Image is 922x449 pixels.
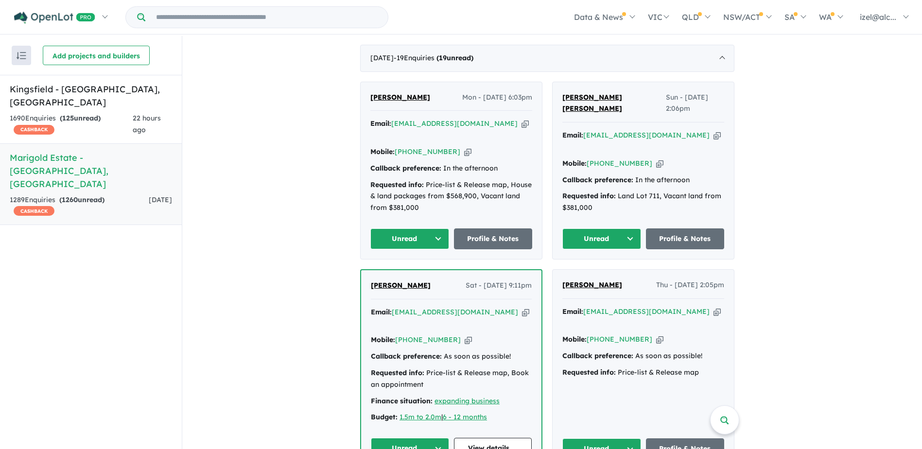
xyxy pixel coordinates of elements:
strong: ( unread) [59,195,104,204]
span: 125 [62,114,74,122]
a: expanding business [435,397,500,405]
span: 22 hours ago [133,114,161,134]
div: In the afternoon [562,174,724,186]
a: [PHONE_NUMBER] [587,335,652,344]
div: 1690 Enquir ies [10,113,133,136]
strong: Callback preference: [562,175,633,184]
button: Copy [713,307,721,317]
a: [PHONE_NUMBER] [587,159,652,168]
strong: Email: [370,119,391,128]
strong: Callback preference: [371,352,442,361]
div: Price-list & Release map [562,367,724,379]
strong: Mobile: [562,159,587,168]
button: Copy [522,307,529,317]
div: Price-list & Release map, Book an appointment [371,367,532,391]
div: In the afternoon [370,163,532,174]
div: 1289 Enquir ies [10,194,149,218]
strong: Email: [562,131,583,139]
span: [PERSON_NAME] [PERSON_NAME] [562,93,622,113]
div: Price-list & Release map, House & land packages from $568,900, Vacant land from $381,000 [370,179,532,214]
div: | [371,412,532,423]
strong: Mobile: [371,335,395,344]
a: [PHONE_NUMBER] [395,335,461,344]
a: 1.5m to 2.0m [400,413,441,421]
button: Copy [656,334,663,345]
a: [EMAIL_ADDRESS][DOMAIN_NAME] [391,119,518,128]
a: [PERSON_NAME] [371,280,431,292]
strong: Requested info: [562,191,616,200]
strong: Email: [371,308,392,316]
a: [PHONE_NUMBER] [395,147,460,156]
button: Copy [656,158,663,169]
a: 6 - 12 months [443,413,487,421]
strong: Mobile: [370,147,395,156]
strong: Requested info: [562,368,616,377]
img: Openlot PRO Logo White [14,12,95,24]
a: [PERSON_NAME] [370,92,430,104]
strong: Requested info: [371,368,424,377]
strong: Finance situation: [371,397,433,405]
span: CASHBACK [14,125,54,135]
a: [PERSON_NAME] [562,279,622,291]
span: Thu - [DATE] 2:05pm [656,279,724,291]
div: Land Lot 711, Vacant land from $381,000 [562,190,724,214]
span: [PERSON_NAME] [370,93,430,102]
strong: ( unread) [60,114,101,122]
a: [EMAIL_ADDRESS][DOMAIN_NAME] [583,307,710,316]
span: 1260 [62,195,78,204]
h5: Kingsfield - [GEOGRAPHIC_DATA] , [GEOGRAPHIC_DATA] [10,83,172,109]
div: [DATE] [360,45,734,72]
strong: Email: [562,307,583,316]
span: izel@alc... [860,12,896,22]
button: Copy [522,119,529,129]
button: Unread [370,228,449,249]
input: Try estate name, suburb, builder or developer [147,7,386,28]
span: Sat - [DATE] 9:11pm [466,280,532,292]
strong: Requested info: [370,180,424,189]
a: Profile & Notes [454,228,533,249]
span: Sun - [DATE] 2:06pm [666,92,724,115]
img: sort.svg [17,52,26,59]
span: [PERSON_NAME] [562,280,622,289]
strong: Callback preference: [562,351,633,360]
a: [EMAIL_ADDRESS][DOMAIN_NAME] [583,131,710,139]
button: Copy [713,130,721,140]
a: [PERSON_NAME] [PERSON_NAME] [562,92,666,115]
button: Copy [465,335,472,345]
button: Add projects and builders [43,46,150,65]
span: [DATE] [149,195,172,204]
div: As soon as possible! [562,350,724,362]
button: Copy [464,147,471,157]
span: 19 [439,53,447,62]
button: Unread [562,228,641,249]
h5: Marigold Estate - [GEOGRAPHIC_DATA] , [GEOGRAPHIC_DATA] [10,151,172,190]
div: As soon as possible! [371,351,532,363]
span: CASHBACK [14,206,54,216]
strong: Callback preference: [370,164,441,173]
span: Mon - [DATE] 6:03pm [462,92,532,104]
strong: ( unread) [436,53,473,62]
span: - 19 Enquir ies [394,53,473,62]
span: [PERSON_NAME] [371,281,431,290]
a: Profile & Notes [646,228,725,249]
a: [EMAIL_ADDRESS][DOMAIN_NAME] [392,308,518,316]
strong: Budget: [371,413,398,421]
strong: Mobile: [562,335,587,344]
